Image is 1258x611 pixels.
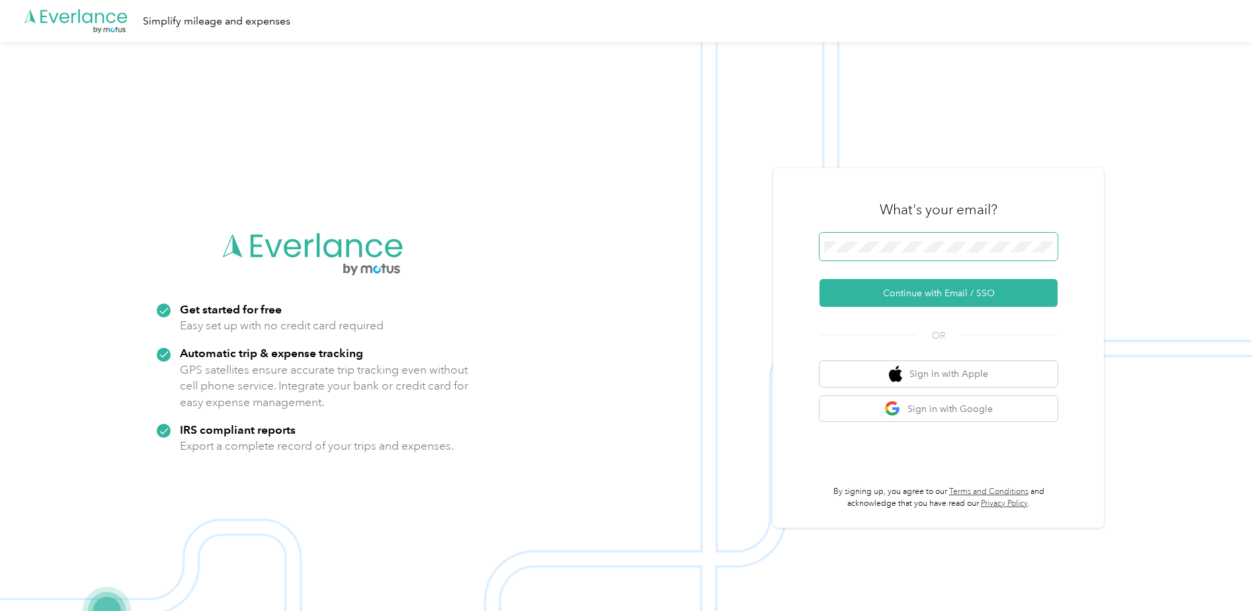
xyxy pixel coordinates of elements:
a: Terms and Conditions [949,487,1028,497]
p: GPS satellites ensure accurate trip tracking even without cell phone service. Integrate your bank... [180,362,469,411]
strong: Get started for free [180,302,282,316]
p: By signing up, you agree to our and acknowledge that you have read our . [819,486,1058,509]
a: Privacy Policy [981,499,1028,509]
strong: IRS compliant reports [180,423,296,436]
div: Simplify mileage and expenses [143,13,290,30]
img: google logo [884,401,901,417]
span: OR [915,329,962,343]
button: google logoSign in with Google [819,396,1058,422]
button: Continue with Email / SSO [819,279,1058,307]
img: apple logo [889,366,902,382]
strong: Automatic trip & expense tracking [180,346,363,360]
button: apple logoSign in with Apple [819,361,1058,387]
p: Easy set up with no credit card required [180,317,384,334]
p: Export a complete record of your trips and expenses. [180,438,454,454]
h3: What's your email? [880,200,997,219]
